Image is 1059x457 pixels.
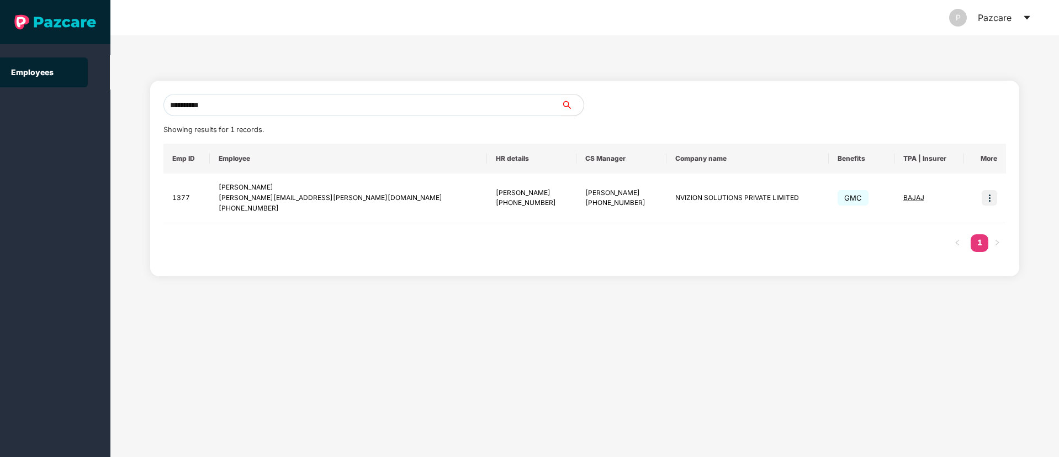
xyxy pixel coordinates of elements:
[956,9,961,27] span: P
[982,190,997,206] img: icon
[971,234,988,252] li: 1
[163,144,210,174] th: Emp ID
[585,198,657,208] div: [PHONE_NUMBER]
[949,234,966,252] button: left
[988,234,1006,252] button: right
[496,188,568,198] div: [PERSON_NAME]
[964,144,1006,174] th: More
[163,174,210,223] td: 1377
[561,94,584,116] button: search
[219,193,479,203] div: [PERSON_NAME][EMAIL_ADDRESS][PERSON_NAME][DOMAIN_NAME]
[1023,13,1031,22] span: caret-down
[585,188,657,198] div: [PERSON_NAME]
[496,198,568,208] div: [PHONE_NUMBER]
[666,174,829,223] td: NVIZION SOLUTIONS PRIVATE LIMITED
[971,234,988,251] a: 1
[219,182,479,193] div: [PERSON_NAME]
[988,234,1006,252] li: Next Page
[163,125,264,134] span: Showing results for 1 records.
[949,234,966,252] li: Previous Page
[994,239,1000,246] span: right
[954,239,961,246] span: left
[11,67,54,77] a: Employees
[210,144,488,174] th: Employee
[576,144,666,174] th: CS Manager
[219,203,479,214] div: [PHONE_NUMBER]
[561,101,584,109] span: search
[903,193,924,202] span: BAJAJ
[838,190,869,206] span: GMC
[829,144,894,174] th: Benefits
[487,144,576,174] th: HR details
[666,144,829,174] th: Company name
[894,144,965,174] th: TPA | Insurer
